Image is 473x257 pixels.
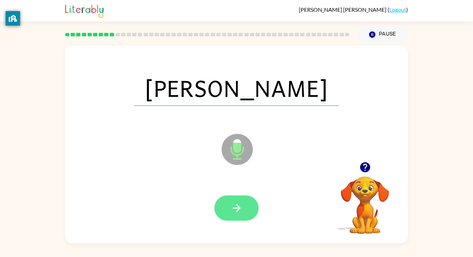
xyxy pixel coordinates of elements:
a: Logout [389,6,406,13]
span: [PERSON_NAME] [134,70,339,106]
div: ( ) [299,6,408,13]
span: [PERSON_NAME] [PERSON_NAME] [299,6,387,13]
button: privacy banner [6,11,20,26]
button: Pause [358,27,408,43]
video: Your browser must support playing .mp4 files to use Literably. Please try using another browser. [330,166,400,235]
img: Literably [65,3,104,18]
